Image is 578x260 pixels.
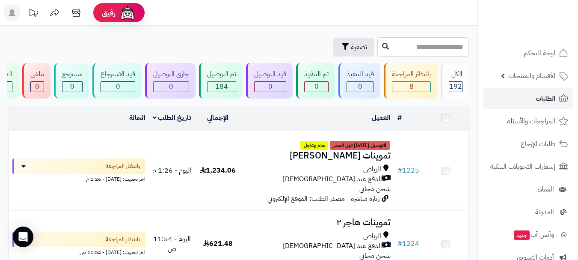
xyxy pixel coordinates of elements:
div: تم التنفيذ [304,69,329,79]
span: 0 [35,81,39,92]
a: وآتس آبجديد [483,224,573,245]
span: 192 [449,81,462,92]
span: تصفية [351,42,367,52]
img: logo-2.png [520,22,570,40]
div: 0 [347,82,373,92]
div: جاري التوصيل [153,69,189,79]
div: قيد الاسترجاع [101,69,135,79]
a: # [397,113,402,123]
a: قيد الاسترجاع 0 [91,63,143,99]
span: التوصيل [DATE] قبل العصر [330,141,390,150]
span: 184 [215,81,228,92]
div: تم التوصيل [207,69,236,79]
a: تحديثات المنصة [23,4,44,24]
span: الطلبات [536,93,555,105]
span: # [397,165,402,176]
h3: تموينات هاجر ٢ [244,218,391,227]
div: 8 [392,82,430,92]
span: الأقسام والمنتجات [508,70,555,82]
a: جاري التوصيل 0 [143,63,197,99]
a: تاريخ الطلب [153,113,192,123]
a: #1224 [397,239,419,249]
span: 0 [358,81,362,92]
span: بانتظار المراجعة [106,235,140,244]
a: قيد التنفيذ 0 [337,63,382,99]
span: اليوم - 11:54 ص [153,234,191,254]
div: 0 [305,82,328,92]
span: 8 [409,81,414,92]
div: الكل [449,69,462,79]
a: الكل192 [439,63,471,99]
a: #1225 [397,165,419,176]
span: زيارة مباشرة - مصدر الطلب: الموقع الإلكتروني [267,194,379,204]
span: شحن مجاني [359,184,391,194]
div: 0 [101,82,135,92]
span: رفيق [102,8,116,18]
a: تم التنفيذ 0 [294,63,337,99]
a: إشعارات التحويلات البنكية [483,156,573,177]
a: المراجعات والأسئلة [483,111,573,131]
span: 0 [116,81,120,92]
div: 0 [154,82,189,92]
a: قيد التوصيل 0 [244,63,294,99]
a: المدونة [483,202,573,222]
a: العميل [372,113,391,123]
div: ملغي [30,69,44,79]
a: الحالة [129,113,145,123]
div: 0 [255,82,286,92]
span: وآتس آب [513,229,554,241]
div: بانتظار المراجعة [392,69,431,79]
span: # [397,239,402,249]
h3: تموينات [PERSON_NAME] [244,151,391,161]
div: 0 [31,82,44,92]
a: العملاء [483,179,573,200]
div: مسترجع [62,69,83,79]
a: الطلبات [483,88,573,109]
span: الدفع عند [DEMOGRAPHIC_DATA] [283,174,382,184]
span: الرياض [363,164,381,174]
span: 621.48 [203,239,233,249]
span: الدفع عند [DEMOGRAPHIC_DATA] [283,241,382,251]
a: بانتظار المراجعة 8 [382,63,439,99]
div: Open Intercom Messenger [13,227,33,247]
div: قيد التنفيذ [347,69,374,79]
span: المدونة [535,206,554,218]
a: الإجمالي [207,113,228,123]
span: لوحة التحكم [524,47,555,59]
button: تصفية [333,38,374,57]
img: ai-face.png [119,4,136,21]
a: طلبات الإرجاع [483,134,573,154]
span: جديد [514,230,530,240]
span: 0 [268,81,273,92]
span: طلبات الإرجاع [521,138,555,150]
span: 0 [169,81,173,92]
span: اليوم - 1:26 م [152,165,191,176]
a: ملغي 0 [21,63,52,99]
a: مسترجع 0 [52,63,91,99]
span: العملاء [537,183,554,195]
a: تم التوصيل 184 [197,63,244,99]
div: قيد التوصيل [254,69,286,79]
span: 0 [314,81,319,92]
div: اخر تحديث: [DATE] - 11:54 ص [12,247,145,256]
span: 1,234.06 [200,165,236,176]
a: لوحة التحكم [483,43,573,63]
div: 184 [207,82,236,92]
div: اخر تحديث: [DATE] - 1:26 م [12,174,145,183]
span: الرياض [363,231,381,241]
span: هام وعاجل [300,141,328,150]
span: بانتظار المراجعة [106,162,140,170]
span: المراجعات والأسئلة [507,115,555,127]
span: 0 [70,81,74,92]
span: إشعارات التحويلات البنكية [490,161,555,173]
div: 0 [62,82,82,92]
